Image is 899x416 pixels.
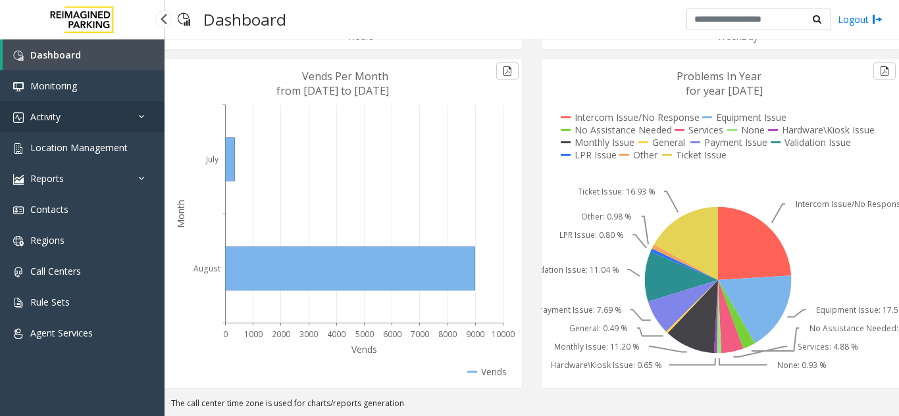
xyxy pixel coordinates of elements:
[526,264,619,275] text: Validation Issue: 11.04 %
[777,359,827,371] text: None: 0.93 %
[30,49,81,61] span: Dashboard
[538,304,622,315] text: Payment Issue: 7.69 %
[581,211,632,222] text: Other: 0.98 %
[13,143,24,154] img: 'icon'
[244,329,263,340] text: 1000
[165,398,899,416] div: The call center time zone is used for charts/reports generation
[873,62,896,80] button: Export to pdf
[13,267,24,277] img: 'icon'
[3,39,165,70] a: Dashboard
[466,329,484,340] text: 9000
[223,329,228,340] text: 0
[559,229,624,241] text: LPR Issue: 0.80 %
[838,12,883,26] a: Logout
[197,3,293,35] h3: Dashboard
[411,329,429,340] text: 7000
[686,83,763,98] text: for year [DATE]
[13,205,24,216] img: 'icon'
[492,329,515,340] text: 10000
[496,62,519,80] button: Export to pdf
[30,327,93,339] span: Agent Services
[193,263,220,274] text: August
[677,69,761,83] text: Problems In Year
[30,296,70,308] span: Rule Sets
[302,69,388,83] text: Vends Per Month
[13,112,24,123] img: 'icon'
[13,236,24,246] img: 'icon'
[13,329,24,339] img: 'icon'
[272,329,290,340] text: 2000
[13,81,24,92] img: 'icon'
[30,80,77,92] span: Monitoring
[798,341,858,352] text: Services: 4.88 %
[30,172,64,185] span: Reports
[351,343,377,356] text: Vends
[30,110,61,123] span: Activity
[178,3,190,35] img: pageIcon
[355,329,374,340] text: 5000
[569,323,628,334] text: General: 0.49 %
[30,265,81,277] span: Call Centers
[13,51,24,61] img: 'icon'
[205,154,218,165] text: July
[578,186,655,197] text: Ticket Issue: 16.93 %
[30,234,64,246] span: Regions
[327,329,346,340] text: 4000
[13,298,24,308] img: 'icon'
[299,329,318,340] text: 3000
[30,203,68,216] span: Contacts
[174,200,187,228] text: Month
[438,329,457,340] text: 8000
[30,141,128,154] span: Location Management
[13,174,24,185] img: 'icon'
[554,341,640,352] text: Monthly Issue: 11.20 %
[872,12,883,26] img: logout
[383,329,401,340] text: 6000
[276,83,389,98] text: from [DATE] to [DATE]
[551,359,662,371] text: Hardware\Kiosk Issue: 0.65 %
